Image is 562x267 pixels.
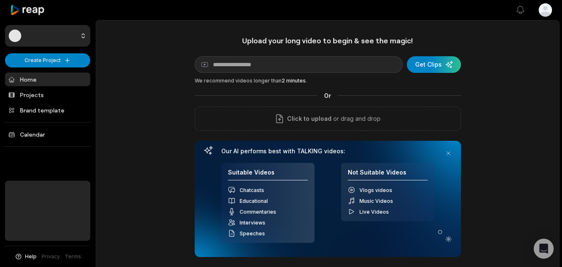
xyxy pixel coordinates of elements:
[359,187,392,193] span: Vlogs videos
[25,253,37,260] span: Help
[359,198,393,204] span: Music Videos
[5,88,90,102] a: Projects
[534,239,554,259] div: Open Intercom Messenger
[317,91,338,100] span: Or
[287,114,332,124] span: Click to upload
[348,169,428,181] h4: Not Suitable Videos
[240,220,265,226] span: Interviews
[5,127,90,141] a: Calendar
[195,77,461,85] div: We recommend videos longer than .
[65,253,81,260] a: Terms
[228,169,308,181] h4: Suitable Videos
[240,209,276,215] span: Commentaries
[42,253,60,260] a: Privacy
[221,147,434,155] h3: Our AI performs best with TALKING videos:
[240,198,268,204] span: Educational
[407,56,461,73] button: Get Clips
[5,72,90,86] a: Home
[332,114,381,124] p: or drag and drop
[240,230,265,237] span: Speeches
[5,53,90,67] button: Create Project
[5,103,90,117] a: Brand template
[15,253,37,260] button: Help
[240,187,264,193] span: Chatcasts
[359,209,389,215] span: Live Videos
[195,36,461,45] h1: Upload your long video to begin & see the magic!
[282,77,306,84] span: 2 minutes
